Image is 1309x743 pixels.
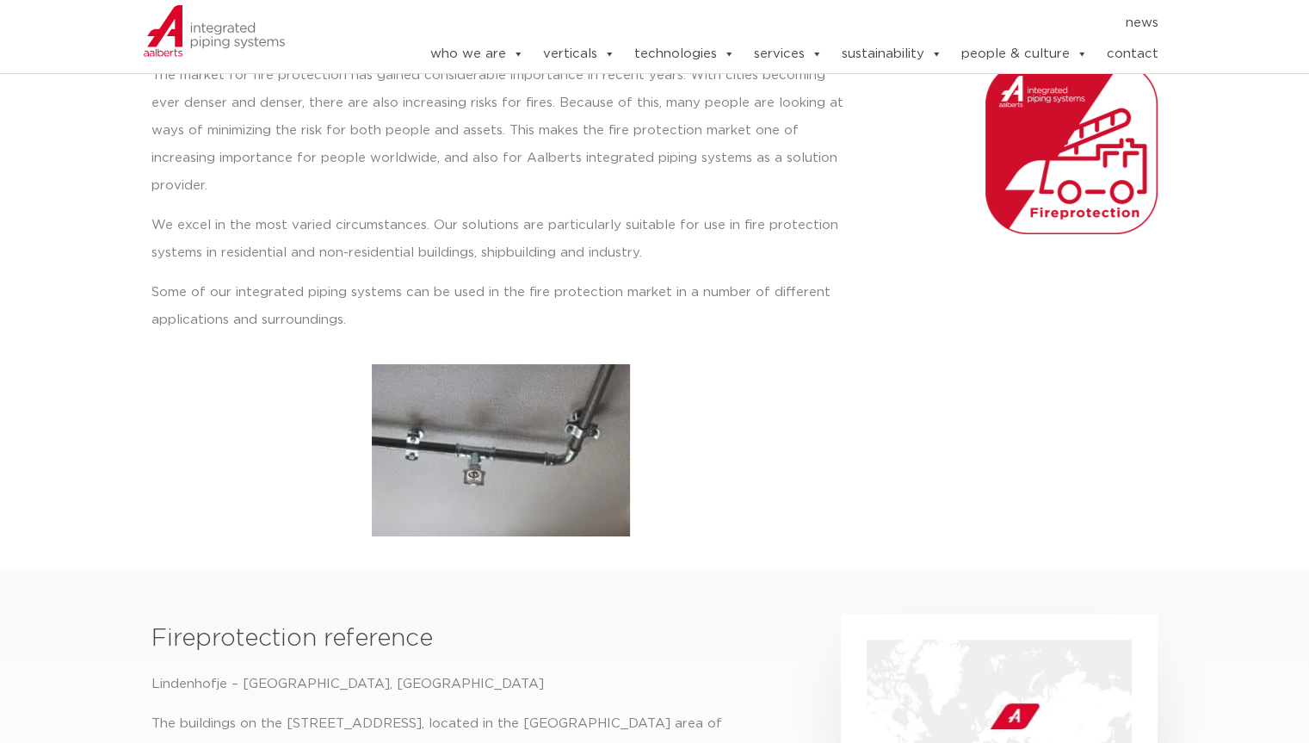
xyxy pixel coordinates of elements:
a: services [753,37,822,71]
p: We excel in the most varied circumstances. Our solutions are particularly suitable for use in fir... [151,212,851,267]
h3: Fireprotection reference [151,621,735,657]
img: Aalberts_IPS_icon_fireprotection_rgb [985,62,1158,234]
p: Some of our integrated piping systems can be used in the fire protection market in a number of di... [151,279,851,334]
a: sustainability [841,37,942,71]
nav: Menu [377,9,1158,37]
a: news [1125,9,1158,37]
a: people & culture [960,37,1087,71]
a: technologies [633,37,734,71]
a: contact [1106,37,1158,71]
p: The market for fire protection has gained considerable importance in recent years. With cities be... [151,62,851,200]
p: Lindenhofje – [GEOGRAPHIC_DATA], [GEOGRAPHIC_DATA] [151,671,735,698]
a: verticals [542,37,614,71]
a: who we are [429,37,523,71]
